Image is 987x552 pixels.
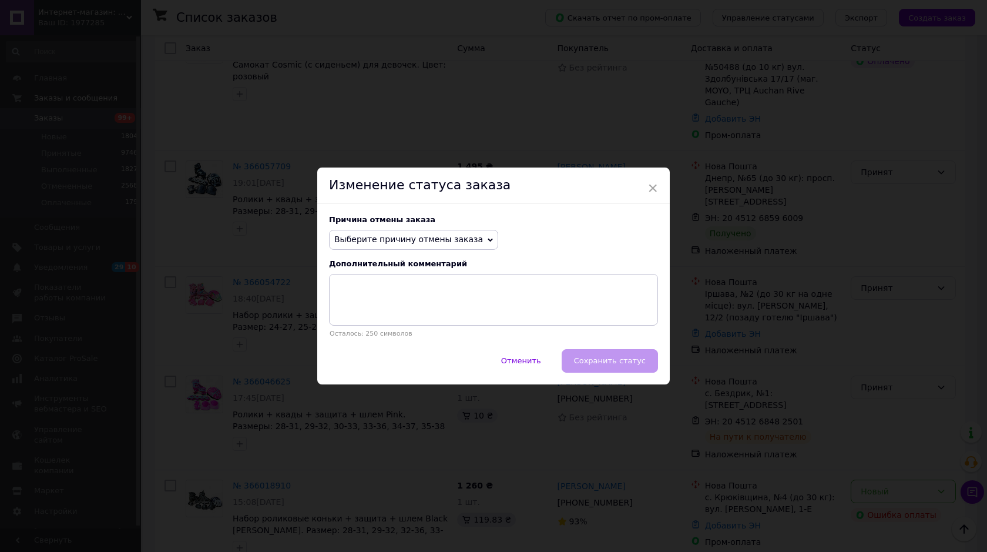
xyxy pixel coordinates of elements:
[317,168,670,203] div: Изменение статуса заказа
[329,259,658,268] div: Дополнительный комментарий
[329,215,658,224] div: Причина отмены заказа
[647,178,658,198] span: ×
[329,330,658,337] p: Осталось: 250 символов
[489,349,553,373] button: Отменить
[501,356,541,365] span: Отменить
[334,235,483,244] span: Выберите причину отмены заказа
